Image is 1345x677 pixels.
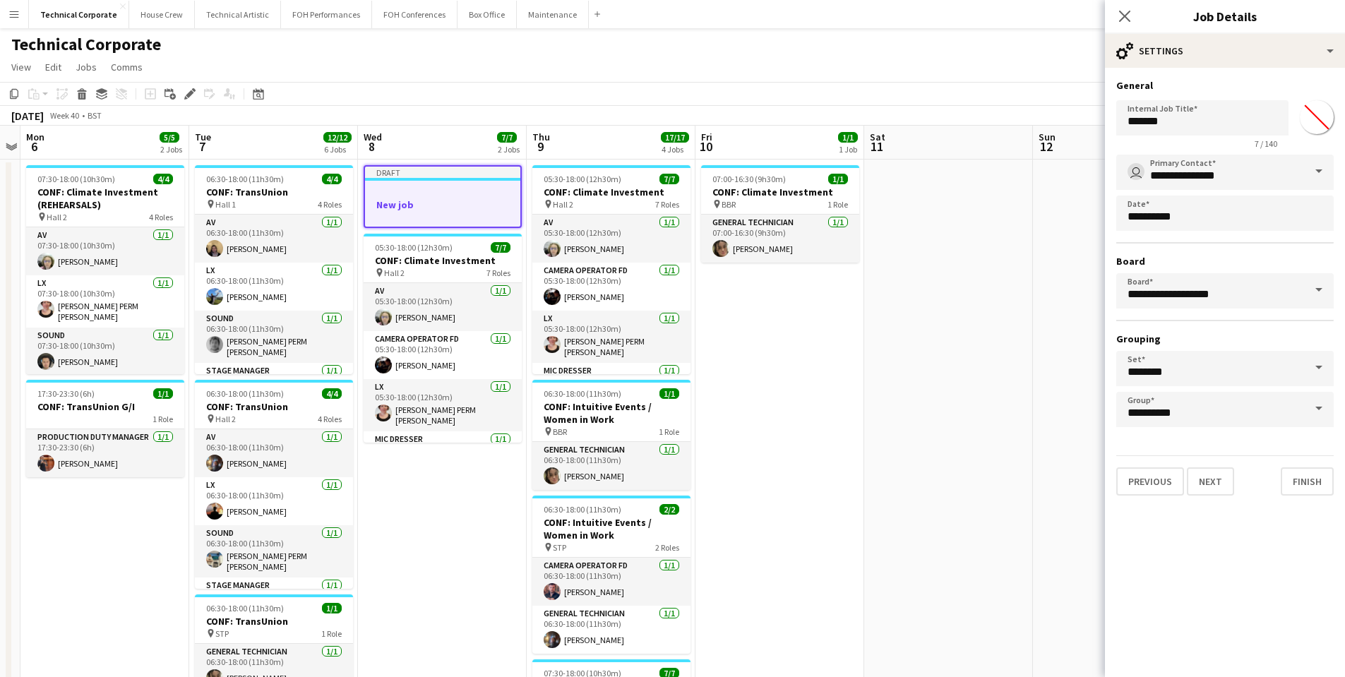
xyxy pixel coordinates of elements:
[532,516,691,541] h3: CONF: Intuitive Events / Women in Work
[498,144,520,155] div: 2 Jobs
[193,138,211,155] span: 7
[322,174,342,184] span: 4/4
[323,132,352,143] span: 12/12
[364,131,382,143] span: Wed
[11,109,44,123] div: [DATE]
[195,525,353,577] app-card-role: Sound1/106:30-18:00 (11h30m)[PERSON_NAME] PERM [PERSON_NAME]
[318,414,342,424] span: 4 Roles
[532,131,550,143] span: Thu
[129,1,195,28] button: House Crew
[532,400,691,426] h3: CONF: Intuitive Events / Women in Work
[532,606,691,654] app-card-role: General Technician1/106:30-18:00 (11h30m)[PERSON_NAME]
[149,212,173,222] span: 4 Roles
[26,227,184,275] app-card-role: AV1/107:30-18:00 (10h30m)[PERSON_NAME]
[215,199,236,210] span: Hall 1
[655,199,679,210] span: 7 Roles
[153,388,173,399] span: 1/1
[195,380,353,589] app-job-card: 06:30-18:00 (11h30m)4/4CONF: TransUnion Hall 24 RolesAV1/106:30-18:00 (11h30m)[PERSON_NAME]LX1/10...
[1036,138,1056,155] span: 12
[322,388,342,399] span: 4/4
[26,400,184,413] h3: CONF: TransUnion G/I
[47,110,82,121] span: Week 40
[321,628,342,639] span: 1 Role
[26,131,44,143] span: Mon
[26,429,184,477] app-card-role: Production Duty Manager1/117:30-23:30 (6h)[PERSON_NAME]
[828,174,848,184] span: 1/1
[491,242,510,253] span: 7/7
[195,429,353,477] app-card-role: AV1/106:30-18:00 (11h30m)[PERSON_NAME]
[1187,467,1234,496] button: Next
[1116,255,1334,268] h3: Board
[153,414,173,424] span: 1 Role
[868,138,885,155] span: 11
[364,283,522,331] app-card-role: AV1/105:30-18:00 (12h30m)[PERSON_NAME]
[361,138,382,155] span: 8
[699,138,712,155] span: 10
[544,174,621,184] span: 05:30-18:00 (12h30m)
[701,215,859,263] app-card-role: General Technician1/107:00-16:30 (9h30m)[PERSON_NAME]
[364,431,522,479] app-card-role: Mic Dresser1/1
[26,165,184,374] div: 07:30-18:00 (10h30m)4/4CONF: Climate Investment (REHEARSALS) Hall 24 RolesAV1/107:30-18:00 (10h30...
[544,388,621,399] span: 06:30-18:00 (11h30m)
[160,144,182,155] div: 2 Jobs
[195,577,353,625] app-card-role: Stage Manager1/1
[486,268,510,278] span: 7 Roles
[553,542,566,553] span: STP
[532,165,691,374] app-job-card: 05:30-18:00 (12h30m)7/7CONF: Climate Investment Hall 27 RolesAV1/105:30-18:00 (12h30m)[PERSON_NAM...
[365,167,520,178] div: Draft
[37,174,115,184] span: 07:30-18:00 (10h30m)
[26,186,184,211] h3: CONF: Climate Investment (REHEARSALS)
[195,186,353,198] h3: CONF: TransUnion
[659,174,679,184] span: 7/7
[76,61,97,73] span: Jobs
[659,388,679,399] span: 1/1
[364,165,522,228] app-job-card: DraftNew job
[544,504,621,515] span: 06:30-18:00 (11h30m)
[324,144,351,155] div: 6 Jobs
[322,603,342,613] span: 1/1
[701,165,859,263] div: 07:00-16:30 (9h30m)1/1CONF: Climate Investment BBR1 RoleGeneral Technician1/107:00-16:30 (9h30m)[...
[281,1,372,28] button: FOH Performances
[1116,79,1334,92] h3: General
[497,132,517,143] span: 7/7
[26,380,184,477] app-job-card: 17:30-23:30 (6h)1/1CONF: TransUnion G/I1 RoleProduction Duty Manager1/117:30-23:30 (6h)[PERSON_NAME]
[318,199,342,210] span: 4 Roles
[458,1,517,28] button: Box Office
[111,61,143,73] span: Comms
[701,131,712,143] span: Fri
[195,131,211,143] span: Tue
[384,268,405,278] span: Hall 2
[712,174,786,184] span: 07:00-16:30 (9h30m)
[553,199,573,210] span: Hall 2
[839,144,857,155] div: 1 Job
[195,165,353,374] div: 06:30-18:00 (11h30m)4/4CONF: TransUnion Hall 14 RolesAV1/106:30-18:00 (11h30m)[PERSON_NAME]LX1/10...
[532,496,691,654] div: 06:30-18:00 (11h30m)2/2CONF: Intuitive Events / Women in Work STP2 RolesCamera Operator FD1/106:3...
[24,138,44,155] span: 6
[838,132,858,143] span: 1/1
[661,132,689,143] span: 17/17
[364,234,522,443] app-job-card: 05:30-18:00 (12h30m)7/7CONF: Climate Investment Hall 27 RolesAV1/105:30-18:00 (12h30m)[PERSON_NAM...
[827,199,848,210] span: 1 Role
[1116,332,1334,345] h3: Grouping
[532,363,691,411] app-card-role: Mic Dresser1/1
[655,542,679,553] span: 2 Roles
[364,379,522,431] app-card-role: LX1/105:30-18:00 (12h30m)[PERSON_NAME] PERM [PERSON_NAME]
[195,477,353,525] app-card-role: LX1/106:30-18:00 (11h30m)[PERSON_NAME]
[517,1,589,28] button: Maintenance
[195,400,353,413] h3: CONF: TransUnion
[659,426,679,437] span: 1 Role
[553,426,567,437] span: BBR
[206,388,284,399] span: 06:30-18:00 (11h30m)
[160,132,179,143] span: 5/5
[195,615,353,628] h3: CONF: TransUnion
[364,331,522,379] app-card-role: Camera Operator FD1/105:30-18:00 (12h30m)[PERSON_NAME]
[26,275,184,328] app-card-role: LX1/107:30-18:00 (10h30m)[PERSON_NAME] PERM [PERSON_NAME]
[195,1,281,28] button: Technical Artistic
[45,61,61,73] span: Edit
[870,131,885,143] span: Sat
